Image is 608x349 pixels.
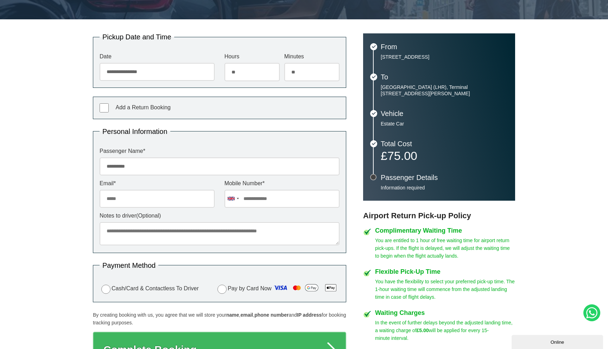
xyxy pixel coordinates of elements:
legend: Pickup Date and Time [100,33,174,40]
p: You are entitled to 1 hour of free waiting time for airport return pick-ups. If the flight is del... [375,237,515,260]
h3: To [381,73,508,80]
strong: name [226,312,239,318]
p: [GEOGRAPHIC_DATA] (LHR), Terminal [STREET_ADDRESS][PERSON_NAME] [381,84,508,97]
span: Add a Return Booking [115,104,171,110]
p: Estate Car [381,121,508,127]
p: [STREET_ADDRESS] [381,54,508,60]
legend: Personal Information [100,128,170,135]
iframe: chat widget [512,334,604,349]
p: You have the flexibility to select your preferred pick-up time. The 1-hour waiting time will comm... [375,278,515,301]
strong: IP address [297,312,322,318]
p: By creating booking with us, you agree that we will store your , , and for booking tracking purpo... [93,311,346,327]
label: Date [100,54,215,59]
label: Email [100,181,215,186]
p: £ [381,151,508,161]
h3: Total Cost [381,140,508,147]
h4: Complimentary Waiting Time [375,227,515,234]
h3: Passenger Details [381,174,508,181]
input: Cash/Card & Contactless To Driver [101,285,110,294]
h3: Airport Return Pick-up Policy [363,211,515,220]
strong: email [240,312,253,318]
label: Minutes [284,54,340,59]
label: Notes to driver [100,213,340,219]
h3: Vehicle [381,110,508,117]
legend: Payment Method [100,262,158,269]
label: Pay by Card Now [216,282,340,296]
div: United Kingdom: +44 [225,190,241,207]
input: Pay by Card Now [217,285,227,294]
h4: Flexible Pick-Up Time [375,269,515,275]
h3: From [381,43,508,50]
p: Information required [381,185,508,191]
p: In the event of further delays beyond the adjusted landing time, a waiting charge of will be appl... [375,319,515,342]
label: Cash/Card & Contactless To Driver [100,284,199,294]
h4: Waiting Charges [375,310,515,316]
span: 75.00 [387,149,417,162]
span: (Optional) [136,213,161,219]
input: Add a Return Booking [100,103,109,112]
strong: phone number [254,312,289,318]
label: Passenger Name [100,148,340,154]
label: Mobile Number [224,181,340,186]
strong: £5.00 [417,328,429,333]
label: Hours [224,54,280,59]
